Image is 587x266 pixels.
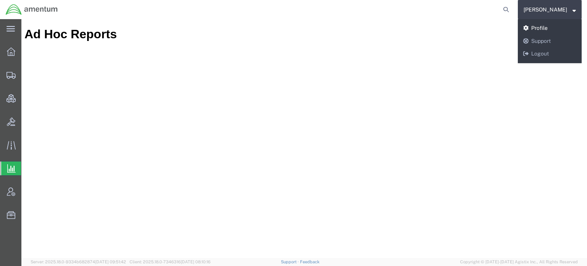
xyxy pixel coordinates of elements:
span: Jason Champagne [524,5,567,14]
a: Support [281,259,300,264]
a: Feedback [300,259,319,264]
span: Server: 2025.18.0-9334b682874 [31,259,126,264]
span: Copyright © [DATE]-[DATE] Agistix Inc., All Rights Reserved [460,259,578,265]
img: logo [5,4,58,15]
a: Profile [518,22,582,35]
button: [PERSON_NAME] [523,5,576,14]
iframe: FS Legacy Container [21,19,587,258]
span: [DATE] 09:51:42 [95,259,126,264]
span: Client: 2025.18.0-7346316 [130,259,211,264]
a: Logout [518,47,582,60]
span: [DATE] 08:10:16 [181,259,211,264]
a: Support [518,35,582,48]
